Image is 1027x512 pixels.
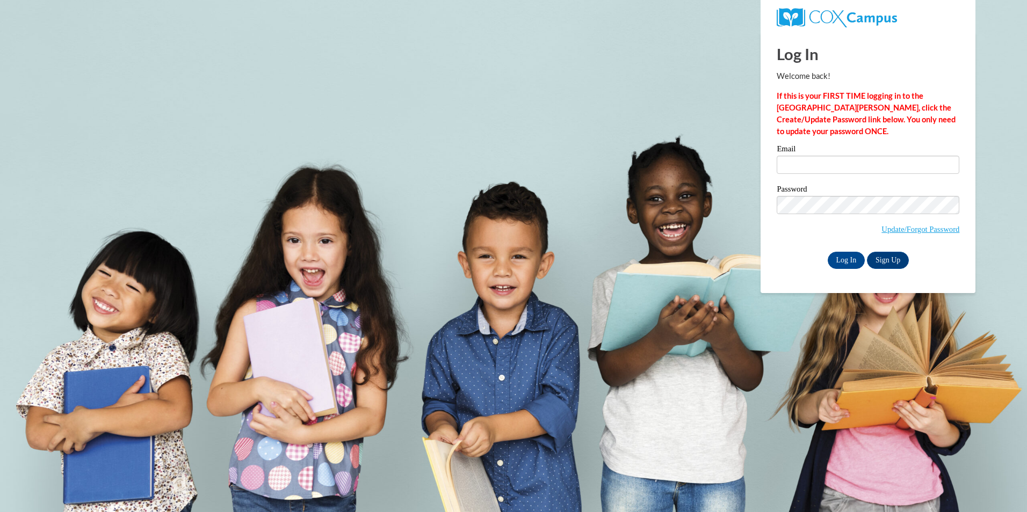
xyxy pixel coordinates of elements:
img: COX Campus [777,8,896,27]
a: Update/Forgot Password [881,225,959,233]
a: COX Campus [777,12,896,21]
strong: If this is your FIRST TIME logging in to the [GEOGRAPHIC_DATA][PERSON_NAME], click the Create/Upd... [777,91,956,136]
label: Email [777,145,959,156]
p: Welcome back! [777,70,959,82]
label: Password [777,185,959,196]
h1: Log In [777,43,959,65]
a: Sign Up [867,252,909,269]
input: Log In [828,252,865,269]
